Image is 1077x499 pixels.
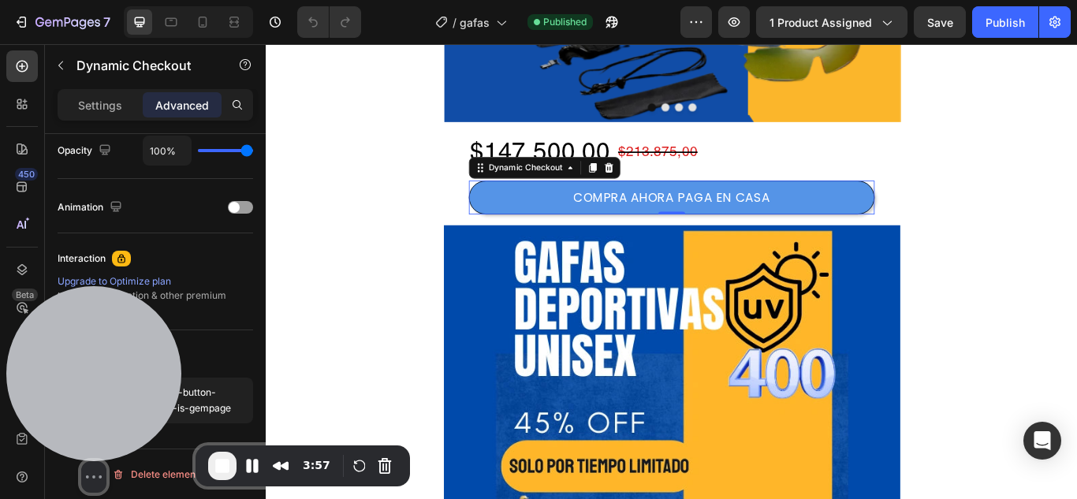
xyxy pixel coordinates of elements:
div: $213.875,00 [409,113,505,138]
p: Advanced [155,97,209,114]
div: to unlock Interaction & other premium features. [58,274,253,317]
div: Open Intercom Messenger [1023,422,1061,460]
div: Animation [58,197,125,218]
span: / [453,14,457,31]
p: Settings [78,97,122,114]
button: Publish [972,6,1038,38]
p: 7 [103,13,110,32]
button: Dot [476,69,486,79]
input: Auto [143,136,191,165]
span: Published [543,15,587,29]
div: Undo/Redo [297,6,361,38]
p: Dynamic Checkout [76,56,211,75]
div: Publish [986,14,1025,31]
span: gafas [460,14,490,31]
p: COMPRA AHORA PAGA EN CASA [359,169,588,188]
button: Dot [492,69,501,79]
div: $147.500,00 [237,104,403,147]
button: Save [914,6,966,38]
button: 1 product assigned [756,6,907,38]
button: 7 [6,6,117,38]
span: Save [927,16,953,29]
iframe: Design area [266,44,1077,499]
div: 450 [15,168,38,181]
div: Interaction [58,251,106,266]
div: Opacity [58,140,114,162]
button: <p>&nbsp;COMPRA AHORA PAGA EN CASA</p> [237,159,710,198]
span: 1 product assigned [770,14,872,31]
button: Dot [460,69,470,79]
div: Dynamic Checkout [256,137,348,151]
div: Upgrade to Optimize plan [58,274,253,289]
button: Dot [445,69,454,79]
